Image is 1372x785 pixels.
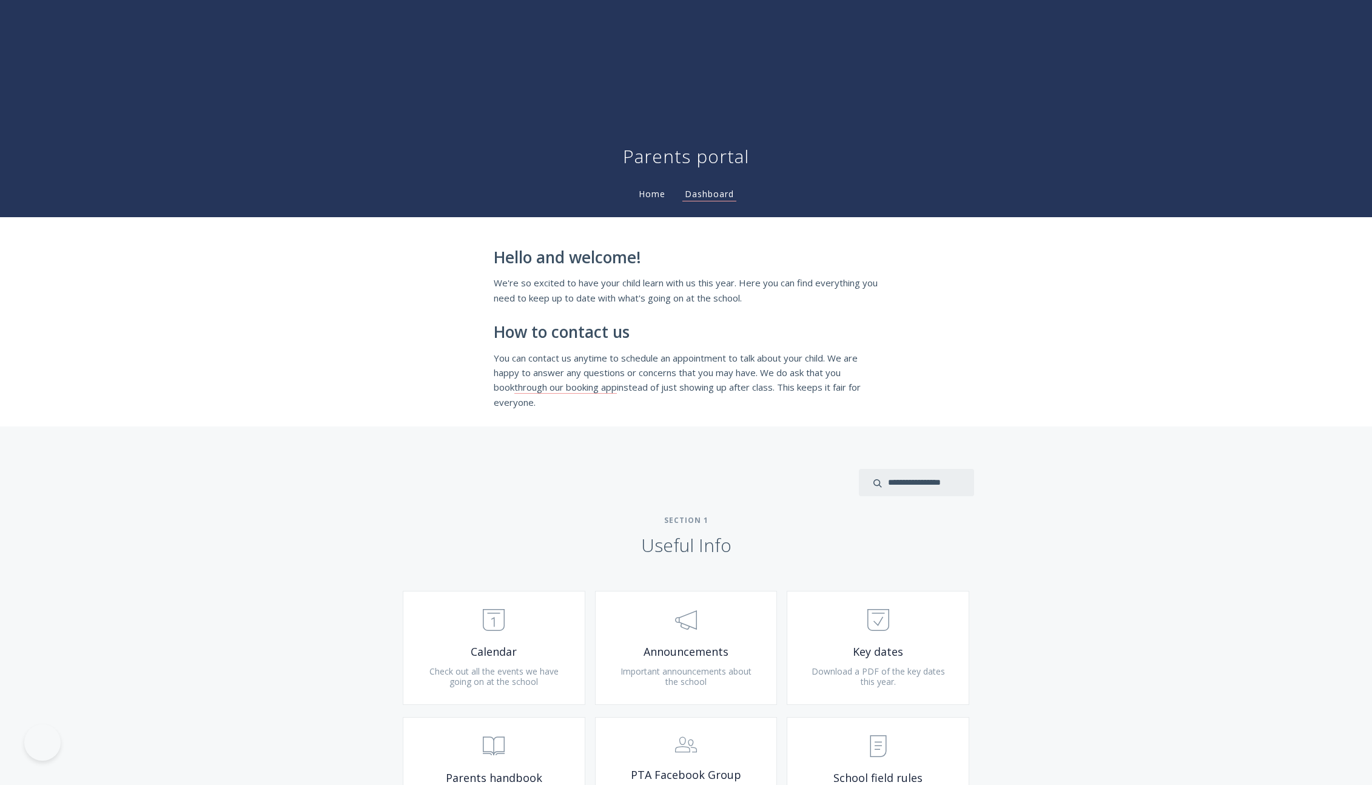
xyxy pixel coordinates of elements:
[623,144,749,169] h1: Parents portal
[859,469,974,496] input: search input
[514,381,617,394] a: through our booking app
[614,768,759,782] span: PTA Facebook Group
[636,188,668,200] a: Home
[494,323,878,342] h2: How to contact us
[805,645,950,659] span: Key dates
[805,771,950,785] span: School field rules
[812,665,945,688] span: Download a PDF of the key dates this year.
[403,591,585,705] a: Calendar Check out all the events we have going on at the school
[620,665,752,688] span: Important announcements about the school
[494,275,878,305] p: We're so excited to have your child learn with us this year. Here you can find everything you nee...
[614,645,759,659] span: Announcements
[494,351,878,410] p: You can contact us anytime to schedule an appointment to talk about your child. We are happy to a...
[422,771,567,785] span: Parents handbook
[429,665,559,688] span: Check out all the events we have going on at the school
[422,645,567,659] span: Calendar
[494,249,878,267] h2: Hello and welcome!
[787,591,969,705] a: Key dates Download a PDF of the key dates this year.
[24,724,61,761] iframe: Toggle Customer Support
[595,591,778,705] a: Announcements Important announcements about the school
[682,188,736,201] a: Dashboard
